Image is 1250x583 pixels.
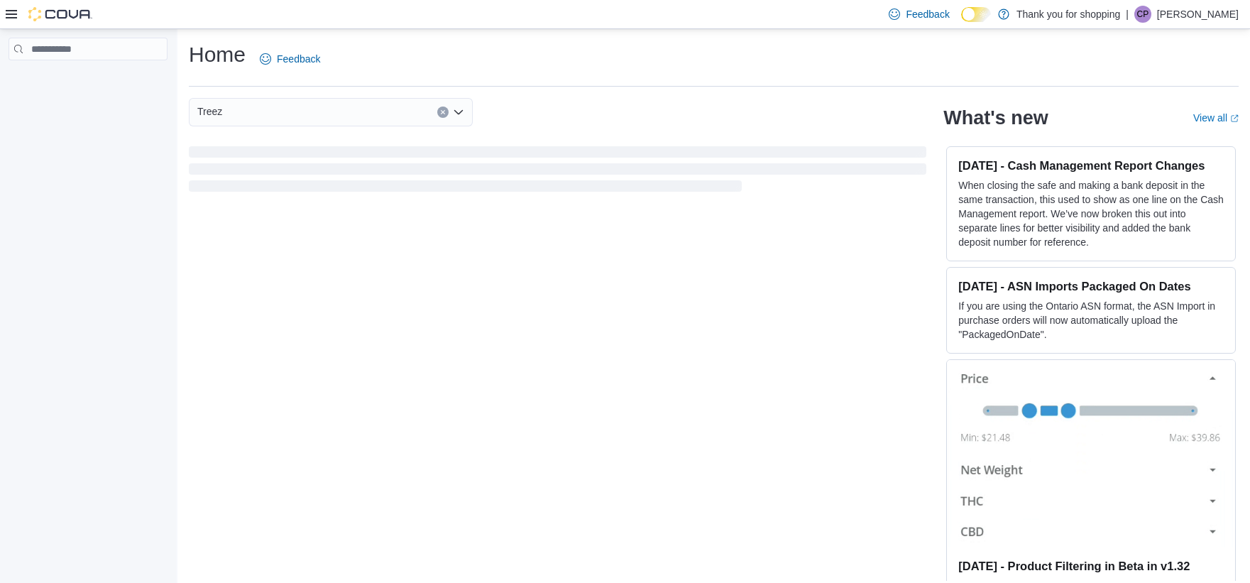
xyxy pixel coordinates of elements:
input: Dark Mode [961,7,991,22]
p: Thank you for shopping [1016,6,1120,23]
span: Feedback [906,7,949,21]
p: [PERSON_NAME] [1157,6,1239,23]
button: Clear input [437,107,449,118]
span: CP [1137,6,1149,23]
span: Dark Mode [961,22,962,23]
a: View allExternal link [1193,112,1239,124]
nav: Complex example [9,63,168,97]
div: Caleb Pittman [1134,6,1151,23]
svg: External link [1230,114,1239,123]
p: When closing the safe and making a bank deposit in the same transaction, this used to show as one... [958,178,1224,249]
h3: [DATE] - Cash Management Report Changes [958,158,1224,173]
p: | [1126,6,1129,23]
h1: Home [189,40,246,69]
p: If you are using the Ontario ASN format, the ASN Import in purchase orders will now automatically... [958,299,1224,342]
h3: [DATE] - ASN Imports Packaged On Dates [958,279,1224,293]
span: Treez [197,103,222,120]
span: Loading [189,149,926,195]
h2: What's new [943,107,1048,129]
button: Open list of options [453,107,464,118]
h3: [DATE] - Product Filtering in Beta in v1.32 [958,559,1224,573]
img: Cova [28,7,92,21]
span: Feedback [277,52,320,66]
a: Feedback [254,45,326,73]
